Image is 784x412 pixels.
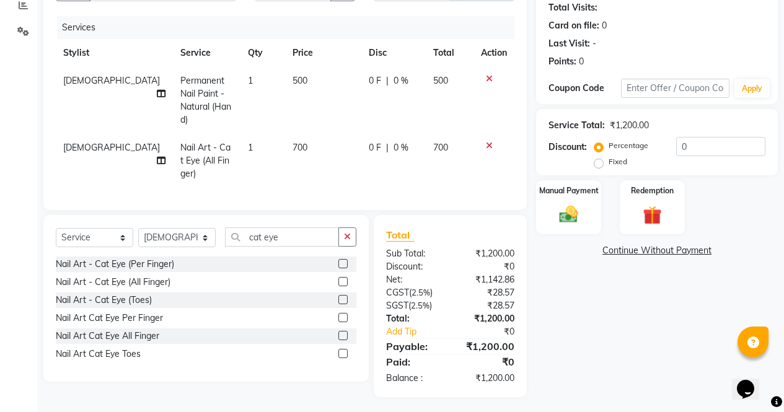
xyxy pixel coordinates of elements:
[450,354,524,369] div: ₹0
[462,325,524,338] div: ₹0
[361,39,426,67] th: Disc
[548,141,587,154] div: Discount:
[394,74,408,87] span: 0 %
[610,119,649,132] div: ₹1,200.00
[248,75,253,86] span: 1
[631,185,674,196] label: Redemption
[450,339,524,354] div: ₹1,200.00
[377,286,451,299] div: ( )
[56,294,152,307] div: Nail Art - Cat Eye (Toes)
[56,348,141,361] div: Nail Art Cat Eye Toes
[450,312,524,325] div: ₹1,200.00
[63,75,160,86] span: [DEMOGRAPHIC_DATA]
[377,273,451,286] div: Net:
[602,19,607,32] div: 0
[548,55,576,68] div: Points:
[450,299,524,312] div: ₹28.57
[386,287,409,298] span: CGST
[548,37,590,50] div: Last Visit:
[369,141,381,154] span: 0 F
[386,300,408,311] span: SGST
[386,229,415,242] span: Total
[734,79,770,98] button: Apply
[539,244,775,257] a: Continue Without Payment
[732,362,772,400] iframe: chat widget
[548,119,605,132] div: Service Total:
[548,82,621,95] div: Coupon Code
[450,372,524,385] div: ₹1,200.00
[248,142,253,153] span: 1
[450,247,524,260] div: ₹1,200.00
[621,79,729,98] input: Enter Offer / Coupon Code
[377,260,451,273] div: Discount:
[433,142,448,153] span: 700
[433,75,448,86] span: 500
[426,39,473,67] th: Total
[592,37,596,50] div: -
[56,276,170,289] div: Nail Art - Cat Eye (All Finger)
[180,75,231,125] span: Permanent Nail Paint - Natural (Hand)
[377,339,451,354] div: Payable:
[240,39,285,67] th: Qty
[548,19,599,32] div: Card on file:
[285,39,361,67] th: Price
[450,273,524,286] div: ₹1,142.86
[377,354,451,369] div: Paid:
[377,299,451,312] div: ( )
[553,204,584,226] img: _cash.svg
[394,141,408,154] span: 0 %
[57,16,524,39] div: Services
[450,286,524,299] div: ₹28.57
[411,300,429,310] span: 2.5%
[377,247,451,260] div: Sub Total:
[56,258,174,271] div: Nail Art - Cat Eye (Per Finger)
[637,204,667,227] img: _gift.svg
[293,75,307,86] span: 500
[412,287,430,297] span: 2.5%
[377,312,451,325] div: Total:
[539,185,599,196] label: Manual Payment
[225,227,339,247] input: Search or Scan
[293,142,307,153] span: 700
[369,74,381,87] span: 0 F
[386,74,389,87] span: |
[609,140,648,151] label: Percentage
[548,1,597,14] div: Total Visits:
[56,39,173,67] th: Stylist
[386,141,389,154] span: |
[473,39,514,67] th: Action
[377,372,451,385] div: Balance :
[56,330,159,343] div: Nail Art Cat Eye All Finger
[377,325,462,338] a: Add Tip
[450,260,524,273] div: ₹0
[56,312,163,325] div: Nail Art Cat Eye Per Finger
[63,142,160,153] span: [DEMOGRAPHIC_DATA]
[173,39,240,67] th: Service
[180,142,231,179] span: Nail Art - Cat Eye (All Finger)
[579,55,584,68] div: 0
[609,156,627,167] label: Fixed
